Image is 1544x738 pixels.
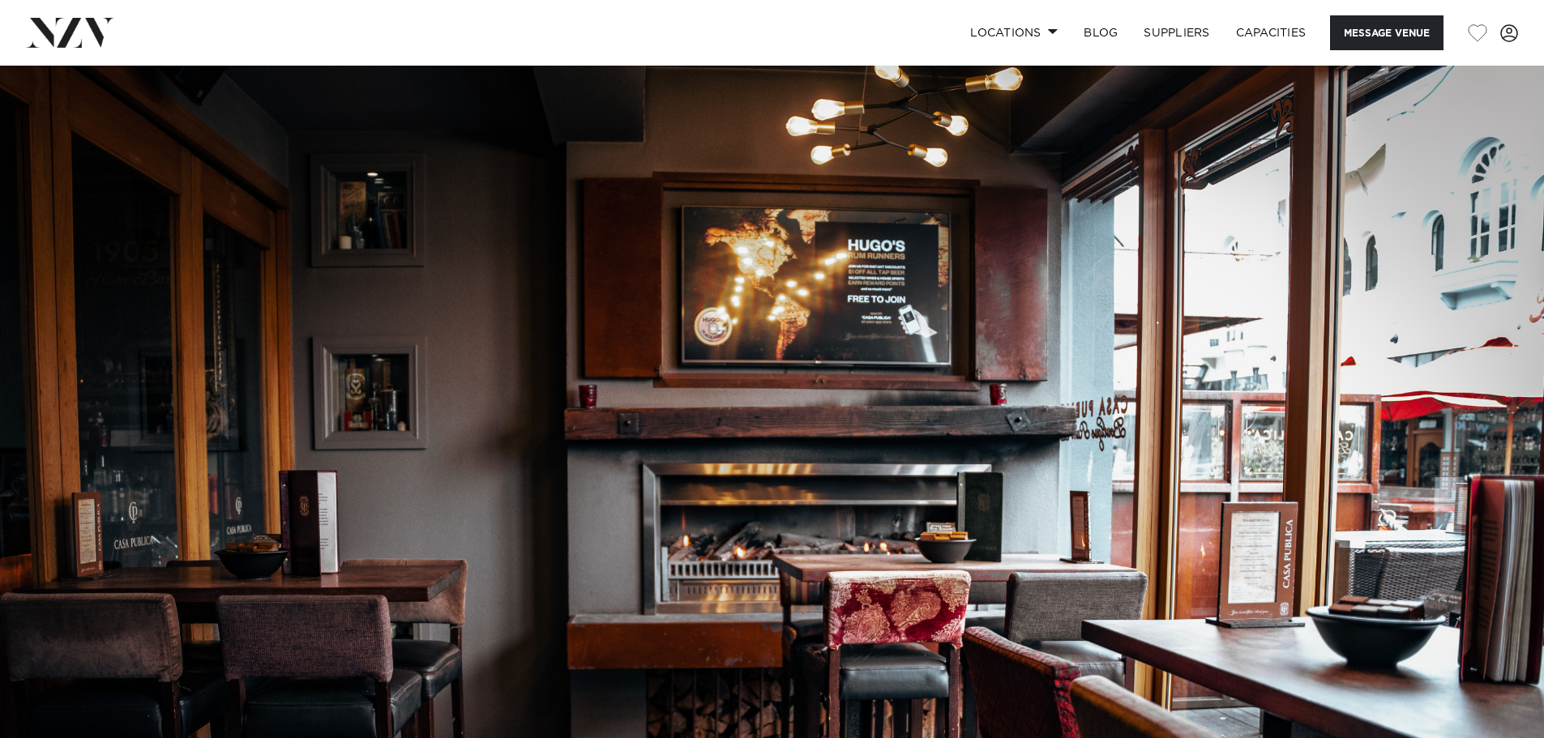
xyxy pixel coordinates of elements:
[26,18,114,47] img: nzv-logo.png
[957,15,1071,50] a: Locations
[1223,15,1319,50] a: Capacities
[1131,15,1222,50] a: SUPPLIERS
[1071,15,1131,50] a: BLOG
[1330,15,1443,50] button: Message Venue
